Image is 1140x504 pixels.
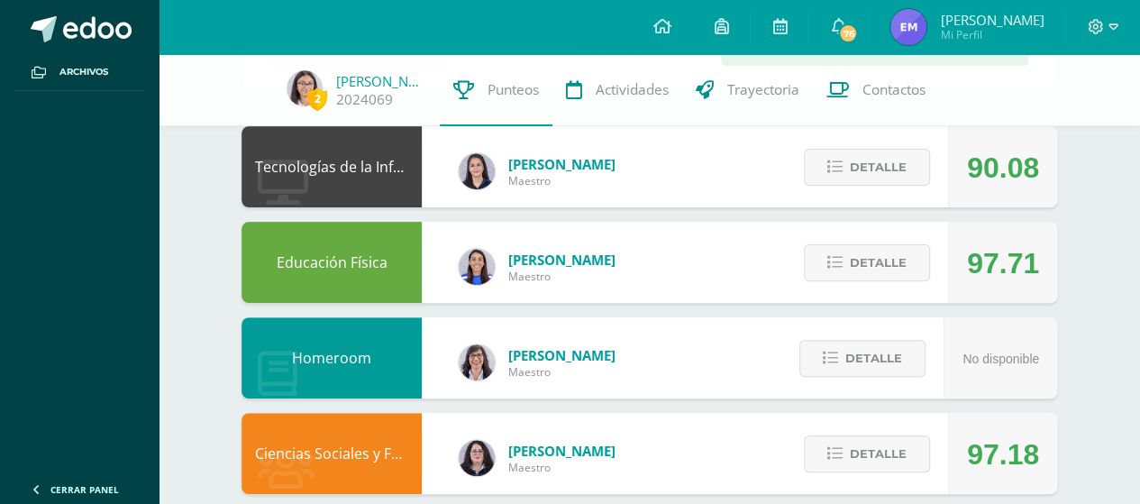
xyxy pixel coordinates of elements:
[287,70,323,106] img: a26598ed205341e56e159f72e7f20684.png
[596,80,669,99] span: Actividades
[14,54,144,91] a: Archivos
[552,54,682,126] a: Actividades
[459,440,495,476] img: f270ddb0ea09d79bf84e45c6680ec463.png
[242,413,422,494] div: Ciencias Sociales y Formación Ciudadana
[508,442,616,460] span: [PERSON_NAME]
[890,9,926,45] img: 328c7fac29e90a9ed1b90325c0dc9cde.png
[508,364,616,380] span: Maestro
[962,352,1039,366] span: No disponible
[59,65,108,79] span: Archivos
[804,149,930,186] button: Detalle
[508,173,616,188] span: Maestro
[336,72,426,90] a: [PERSON_NAME]
[804,244,930,281] button: Detalle
[838,23,858,43] span: 76
[508,269,616,284] span: Maestro
[799,340,926,377] button: Detalle
[488,80,539,99] span: Punteos
[682,54,813,126] a: Trayectoria
[862,80,926,99] span: Contactos
[307,87,327,110] span: 2
[459,344,495,380] img: 11d0a4ab3c631824f792e502224ffe6b.png
[508,346,616,364] span: [PERSON_NAME]
[727,80,799,99] span: Trayectoria
[940,27,1044,42] span: Mi Perfil
[850,437,907,471] span: Detalle
[850,246,907,279] span: Detalle
[242,222,422,303] div: Educación Física
[508,460,616,475] span: Maestro
[804,435,930,472] button: Detalle
[336,90,393,109] a: 2024069
[967,223,1039,304] div: 97.71
[459,249,495,285] img: 0eea5a6ff783132be5fd5ba128356f6f.png
[850,151,907,184] span: Detalle
[967,414,1039,495] div: 97.18
[459,153,495,189] img: dbcf09110664cdb6f63fe058abfafc14.png
[508,155,616,173] span: [PERSON_NAME]
[813,54,939,126] a: Contactos
[440,54,552,126] a: Punteos
[508,251,616,269] span: [PERSON_NAME]
[50,483,119,496] span: Cerrar panel
[242,126,422,207] div: Tecnologías de la Información y Comunicación: Computación
[967,127,1039,208] div: 90.08
[845,342,902,375] span: Detalle
[940,11,1044,29] span: [PERSON_NAME]
[242,317,422,399] div: Homeroom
